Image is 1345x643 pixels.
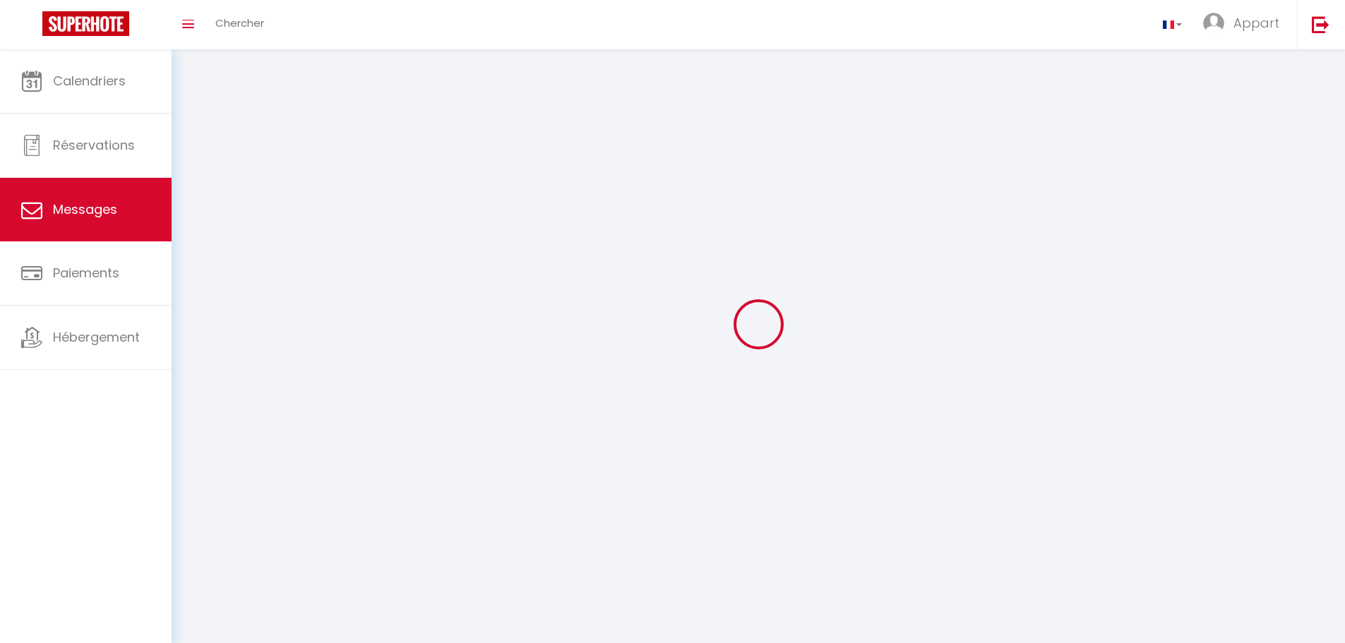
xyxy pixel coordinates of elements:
span: Calendriers [53,72,126,90]
img: logout [1312,16,1329,33]
img: Super Booking [42,11,129,36]
span: Hébergement [53,328,140,346]
span: Messages [53,200,117,218]
img: ... [1203,13,1224,34]
span: Chercher [215,16,264,30]
span: Paiements [53,264,119,282]
span: Réservations [53,136,135,154]
span: Appart [1233,14,1279,32]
